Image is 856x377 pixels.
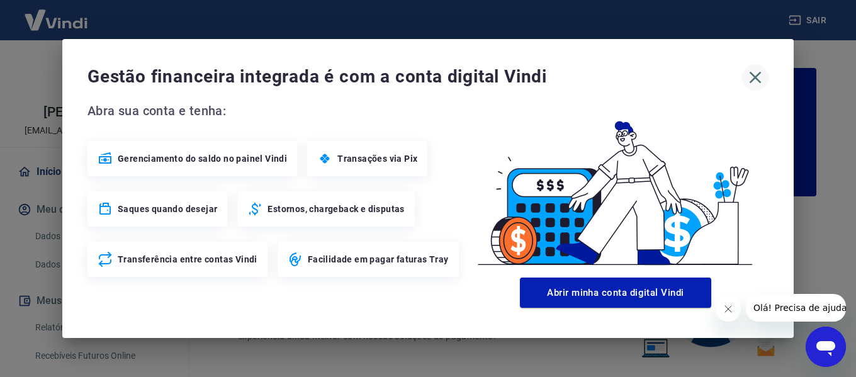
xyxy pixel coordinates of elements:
[267,203,404,215] span: Estornos, chargeback e disputas
[520,278,711,308] button: Abrir minha conta digital Vindi
[806,327,846,367] iframe: Botão para abrir a janela de mensagens
[463,101,769,273] img: Good Billing
[87,64,742,89] span: Gestão financeira integrada é com a conta digital Vindi
[87,101,463,121] span: Abra sua conta e tenha:
[118,253,257,266] span: Transferência entre contas Vindi
[337,152,417,165] span: Transações via Pix
[118,203,217,215] span: Saques quando desejar
[8,9,106,19] span: Olá! Precisa de ajuda?
[308,253,449,266] span: Facilidade em pagar faturas Tray
[746,294,846,322] iframe: Mensagem da empresa
[716,296,741,322] iframe: Fechar mensagem
[118,152,287,165] span: Gerenciamento do saldo no painel Vindi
